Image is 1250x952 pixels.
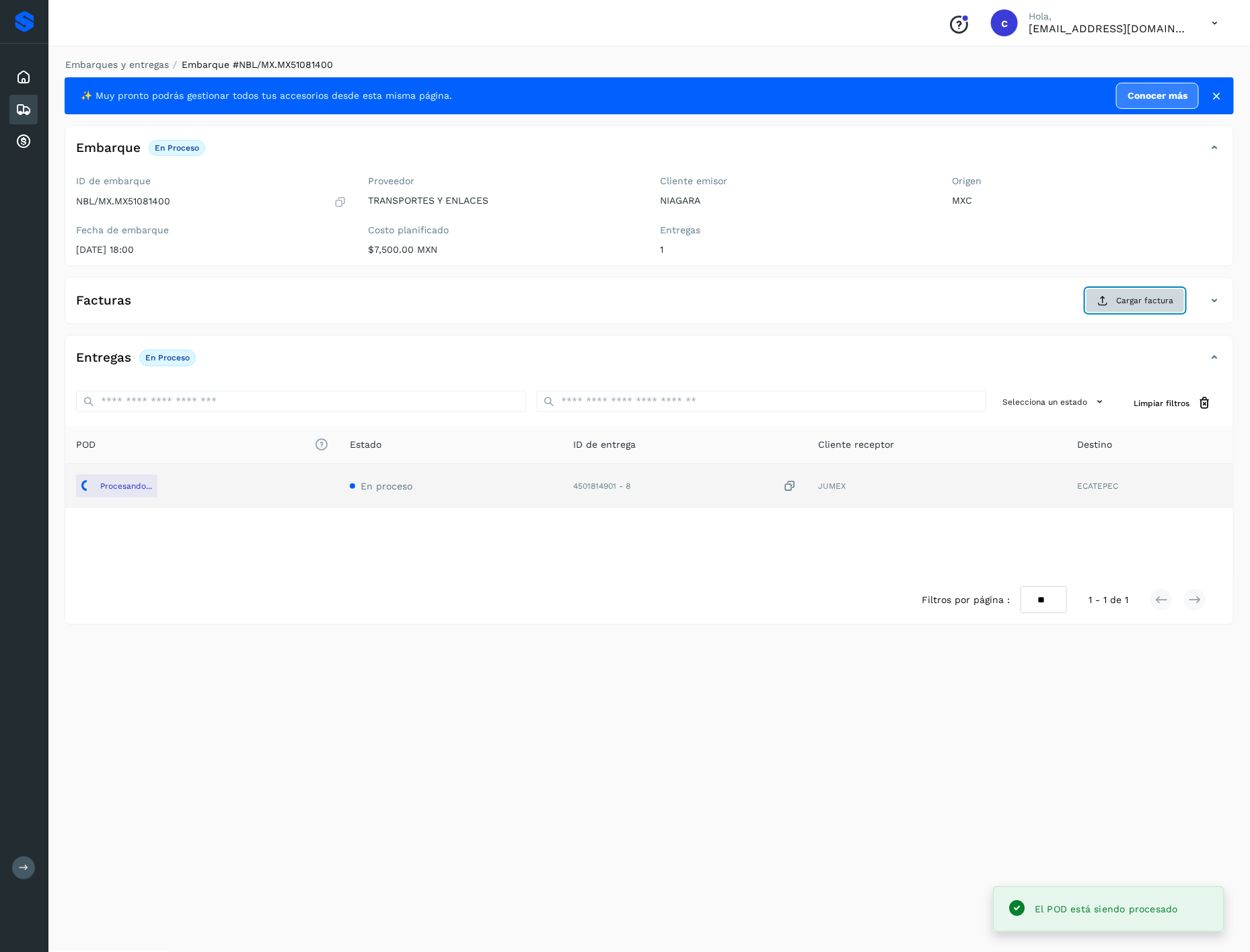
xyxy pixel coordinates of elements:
p: Procesando... [100,481,152,491]
span: Embarque #NBL/MX.MX51081400 [182,59,333,70]
h4: Embarque [76,141,141,156]
label: Cliente emisor [660,175,930,187]
button: Procesando... [76,475,157,498]
h4: Entregas [76,350,131,366]
div: 4501814901 - 8 [573,479,797,493]
button: Cargar factura [1086,288,1185,313]
div: FacturasCargar factura [65,288,1233,323]
td: ECATEPEC [1067,464,1233,508]
label: Fecha de embarque [76,225,346,236]
p: En proceso [155,143,199,153]
label: ID de embarque [76,175,346,187]
span: Cliente receptor [818,438,894,452]
div: Inicio [9,63,38,92]
span: ID de entrega [573,438,636,452]
h4: Facturas [76,293,131,309]
a: Embarques y entregas [65,59,169,70]
p: cuentas3@enlacesmet.com.mx [1029,22,1190,35]
span: Limpiar filtros [1134,397,1189,409]
label: Origen [952,175,1222,187]
p: En proceso [145,353,190,362]
div: EntregasEn proceso [65,346,1233,380]
label: Proveedor [368,175,638,187]
nav: breadcrumb [65,58,1234,72]
label: Costo planificado [368,225,638,236]
p: TRANSPORTES Y ENLACES [368,195,638,206]
p: 1 [660,244,930,255]
div: Embarques [9,95,38,124]
label: Entregas [660,225,930,236]
span: Cargar factura [1116,294,1173,307]
td: JUMEX [807,464,1066,508]
button: Limpiar filtros [1123,391,1222,415]
span: Filtros por página : [922,593,1010,607]
p: NBL/MX.MX51081400 [76,196,170,207]
span: El POD está siendo procesado [1035,904,1178,914]
p: $7,500.00 MXN [368,244,638,255]
div: Cuentas por cobrar [9,127,38,157]
span: En proceso [361,481,412,491]
p: Hola, [1029,11,1190,22]
p: MXC [952,195,1222,206]
span: 1 - 1 de 1 [1089,593,1128,607]
span: Estado [350,438,381,452]
a: Conocer más [1116,83,1199,109]
span: ✨ Muy pronto podrás gestionar todos tus accesorios desde esta misma página. [81,89,452,103]
p: NIAGARA [660,195,930,206]
span: Destino [1078,438,1113,452]
button: Selecciona un estado [997,391,1112,413]
p: [DATE] 18:00 [76,244,346,255]
div: EmbarqueEn proceso [65,136,1233,170]
span: POD [76,438,328,452]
